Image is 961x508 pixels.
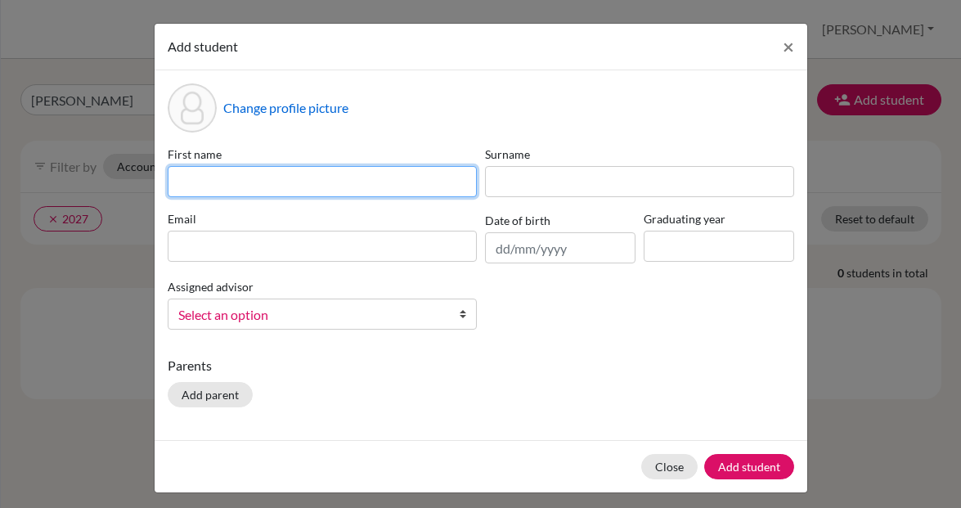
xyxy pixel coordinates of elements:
button: Add student [704,454,794,479]
p: Parents [168,356,794,375]
button: Close [770,24,807,70]
input: dd/mm/yyyy [485,232,635,263]
label: Surname [485,146,794,163]
span: Select an option [178,304,445,326]
span: × [783,34,794,58]
label: First name [168,146,477,163]
label: Email [168,210,477,227]
span: Add student [168,38,238,54]
button: Add parent [168,382,253,407]
button: Close [641,454,698,479]
div: Profile picture [168,83,217,133]
label: Date of birth [485,212,550,229]
label: Assigned advisor [168,278,254,295]
label: Graduating year [644,210,794,227]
